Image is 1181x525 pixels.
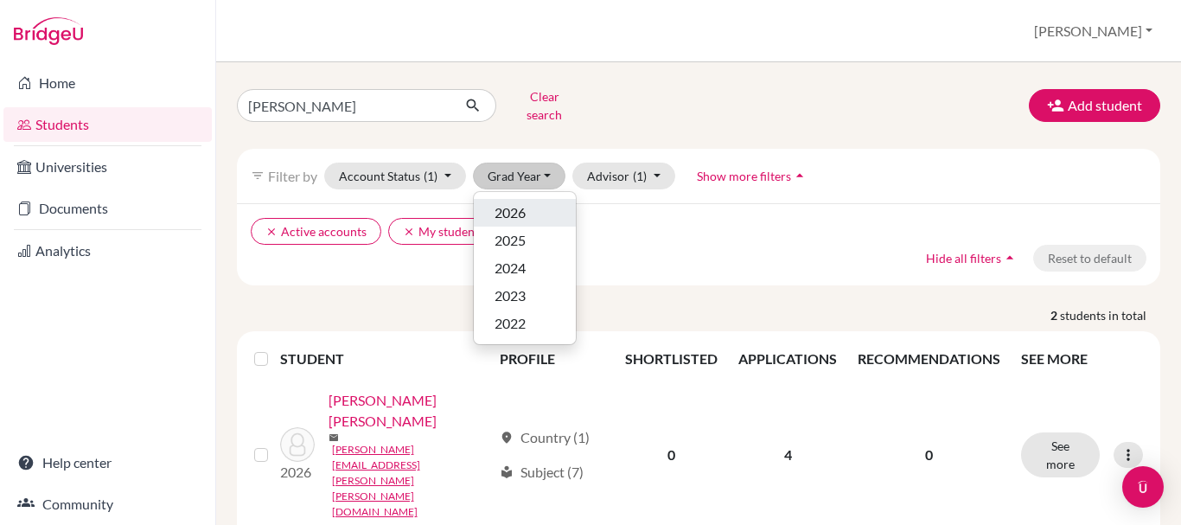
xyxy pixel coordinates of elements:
[495,230,526,251] span: 2025
[388,218,499,245] button: clearMy students
[697,169,791,183] span: Show more filters
[1122,466,1164,508] div: Open Intercom Messenger
[237,89,451,122] input: Find student by name...
[280,427,315,462] img: FERNANDEZ LIZARDO, DANIELA MARIA
[858,445,1000,465] p: 0
[1021,432,1100,477] button: See more
[1033,245,1146,272] button: Reset to default
[911,245,1033,272] button: Hide all filtersarrow_drop_up
[1001,249,1018,266] i: arrow_drop_up
[1026,15,1160,48] button: [PERSON_NAME]
[500,431,514,445] span: location_on
[495,258,526,279] span: 2024
[251,218,381,245] button: clearActive accounts
[474,227,576,254] button: 2025
[403,226,415,238] i: clear
[489,338,616,380] th: PROFILE
[473,163,566,189] button: Grad Year
[728,338,847,380] th: APPLICATIONS
[791,167,808,184] i: arrow_drop_up
[280,338,489,380] th: STUDENT
[1011,338,1153,380] th: SEE MORE
[474,254,576,282] button: 2024
[329,390,492,432] a: [PERSON_NAME] [PERSON_NAME]
[268,168,317,184] span: Filter by
[1060,306,1160,324] span: students in total
[3,234,212,268] a: Analytics
[572,163,675,189] button: Advisor(1)
[926,251,1001,266] span: Hide all filters
[500,427,590,448] div: Country (1)
[329,432,339,443] span: mail
[3,66,212,100] a: Home
[324,163,466,189] button: Account Status(1)
[496,83,592,128] button: Clear search
[473,191,577,345] div: Grad Year
[1029,89,1160,122] button: Add student
[3,107,212,142] a: Students
[474,310,576,337] button: 2022
[265,226,278,238] i: clear
[3,150,212,184] a: Universities
[495,285,526,306] span: 2023
[682,163,823,189] button: Show more filtersarrow_drop_up
[3,445,212,480] a: Help center
[495,313,526,334] span: 2022
[332,442,492,520] a: [PERSON_NAME][EMAIL_ADDRESS][PERSON_NAME][PERSON_NAME][DOMAIN_NAME]
[500,465,514,479] span: local_library
[14,17,83,45] img: Bridge-U
[615,338,728,380] th: SHORTLISTED
[474,282,576,310] button: 2023
[3,487,212,522] a: Community
[847,338,1011,380] th: RECOMMENDATIONS
[474,199,576,227] button: 2026
[251,169,265,182] i: filter_list
[633,169,647,183] span: (1)
[1050,306,1060,324] strong: 2
[280,462,315,483] p: 2026
[500,462,584,483] div: Subject (7)
[495,202,526,223] span: 2026
[424,169,437,183] span: (1)
[3,191,212,226] a: Documents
